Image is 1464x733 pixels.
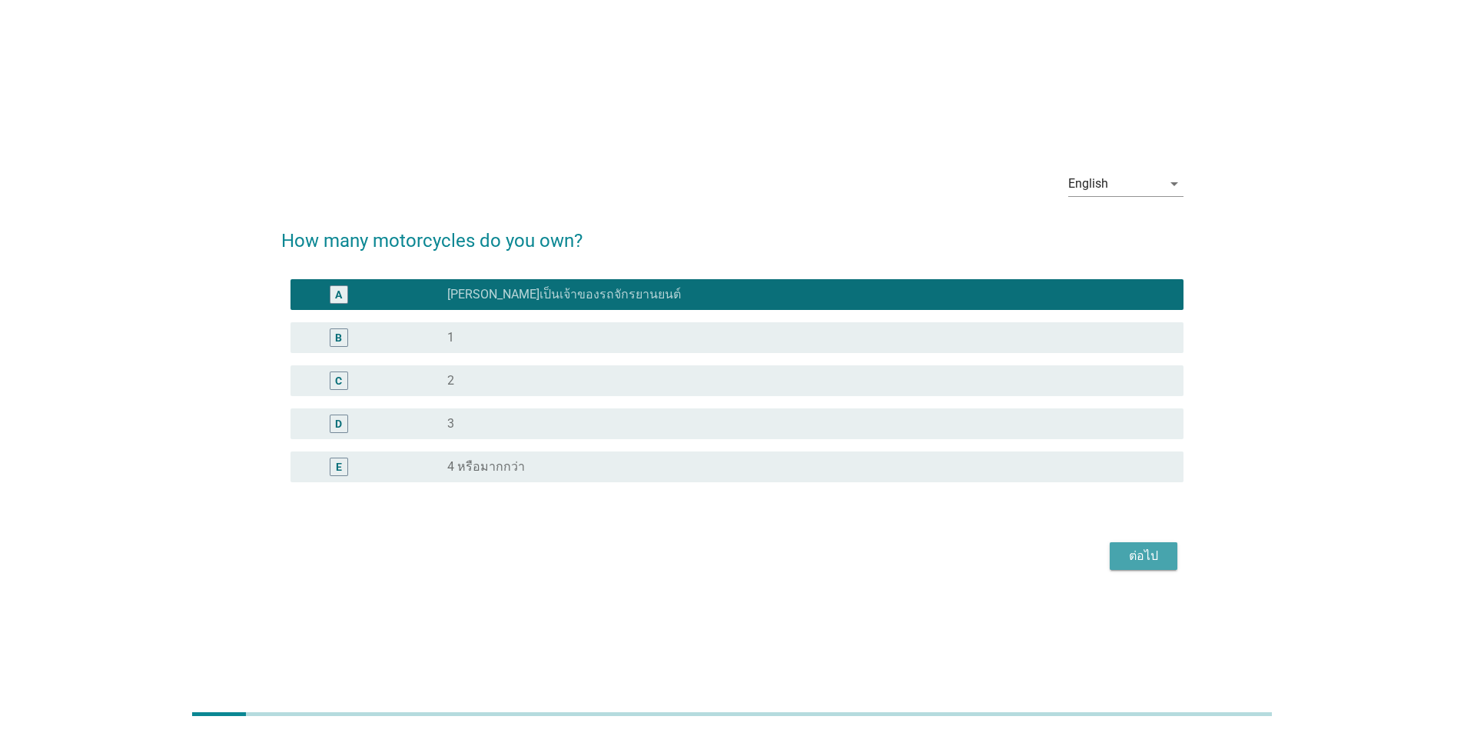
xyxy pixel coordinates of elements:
[447,330,454,345] label: 1
[335,415,342,431] div: D
[335,329,342,345] div: B
[1068,177,1108,191] div: English
[336,458,342,475] div: E
[335,286,342,302] div: A
[1122,547,1165,565] div: ต่อไป
[447,373,454,388] label: 2
[1165,175,1183,193] i: arrow_drop_down
[335,372,342,388] div: C
[281,212,1183,255] h2: How many motorcycles do you own?
[1110,542,1177,570] button: ต่อไป
[447,416,454,431] label: 3
[447,287,681,302] label: [PERSON_NAME]เป็นเจ้าของรถจักรยานยนต์
[447,459,525,475] label: 4 หรือมากกว่า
